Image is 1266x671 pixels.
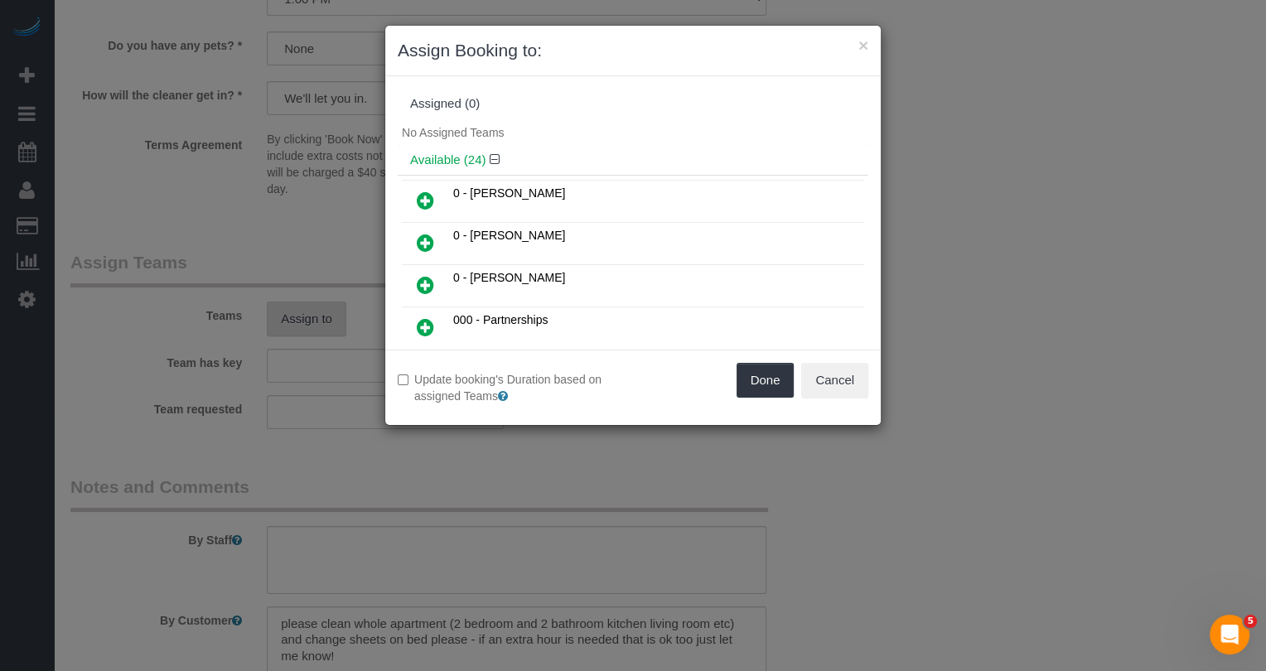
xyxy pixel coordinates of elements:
[453,186,565,200] span: 0 - [PERSON_NAME]
[453,229,565,242] span: 0 - [PERSON_NAME]
[737,363,795,398] button: Done
[402,126,504,139] span: No Assigned Teams
[410,153,856,167] h4: Available (24)
[1210,615,1249,654] iframe: Intercom live chat
[1244,615,1257,628] span: 5
[410,97,856,111] div: Assigned (0)
[801,363,868,398] button: Cancel
[453,271,565,284] span: 0 - [PERSON_NAME]
[858,36,868,54] button: ×
[398,371,621,404] label: Update booking's Duration based on assigned Teams
[398,38,868,63] h3: Assign Booking to:
[398,374,408,385] input: Update booking's Duration based on assigned Teams
[453,313,548,326] span: 000 - Partnerships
